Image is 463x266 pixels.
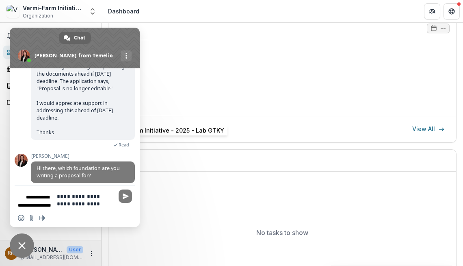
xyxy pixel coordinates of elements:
a: Tasks [3,62,98,76]
div: Close chat [10,233,34,258]
span: Audio message [39,215,45,221]
button: Partners [424,3,440,20]
p: [EMAIL_ADDRESS][DOMAIN_NAME] [21,254,83,261]
img: Vermi-Farm Initiative LTD [6,5,19,18]
p: User [67,246,83,253]
span: Insert an emoji [18,215,24,221]
a: Dashboard [3,46,98,59]
button: Open entity switcher [87,3,98,20]
span: Send a file [28,215,35,221]
div: Chat [59,32,91,44]
div: Royford Mutegi [8,251,15,256]
a: Documents [3,96,98,109]
div: Vermi-Farm Initiative LTD [23,4,84,12]
p: [PERSON_NAME] [21,245,63,254]
span: Send [119,190,132,203]
textarea: Compose your message... [57,193,114,207]
h2: Tasks [115,156,450,172]
div: Dashboard [108,7,139,15]
div: More channels [121,50,132,61]
nav: breadcrumb [105,5,143,17]
a: View All [407,123,450,136]
a: Proposals [3,79,98,92]
span: Read [119,142,129,148]
p: No tasks to show [256,228,308,238]
button: More [87,249,96,258]
span: Chat [74,32,85,44]
span: Organization [23,12,53,20]
span: [PERSON_NAME] [31,153,135,159]
button: Get Help [444,3,460,20]
span: Hi there, which foundation are you writing a proposal for? [37,165,120,179]
button: Notifications [3,29,98,42]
